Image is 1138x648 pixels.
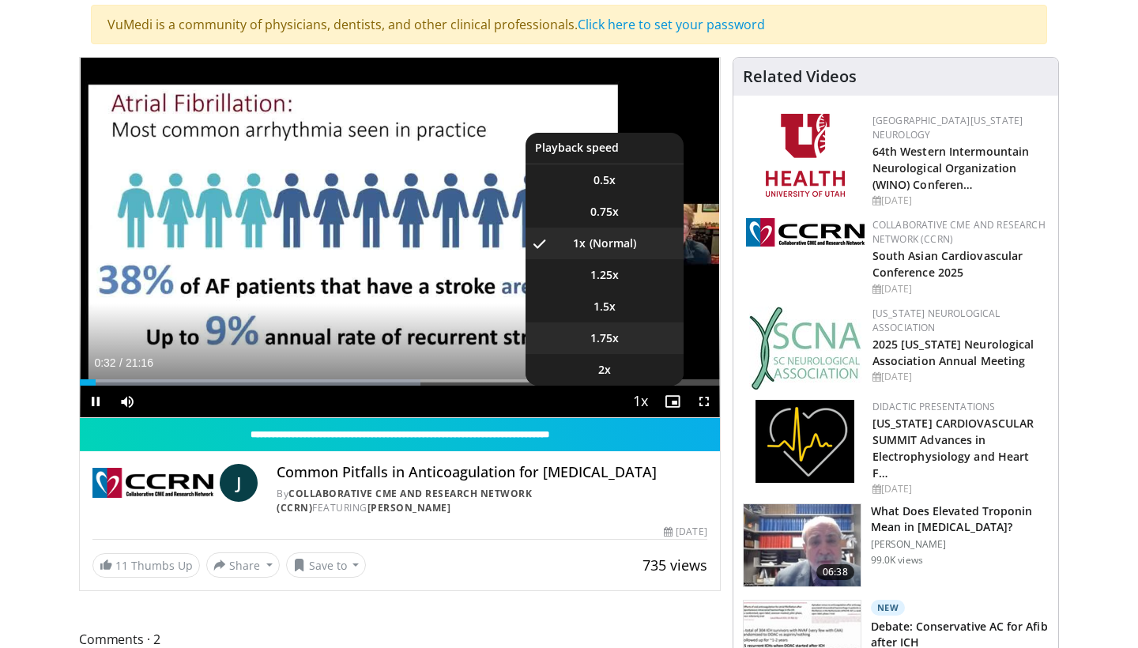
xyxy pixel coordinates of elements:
[872,370,1046,384] div: [DATE]
[206,552,280,578] button: Share
[871,554,923,567] p: 99.0K views
[277,487,532,514] a: Collaborative CME and Research Network (CCRN)
[871,503,1049,535] h3: What Does Elevated Troponin Mean in [MEDICAL_DATA]?
[578,16,765,33] a: Click here to set your password
[590,204,619,220] span: 0.75x
[92,553,200,578] a: 11 Thumbs Up
[743,67,857,86] h4: Related Videos
[746,218,865,247] img: a04ee3ba-8487-4636-b0fb-5e8d268f3737.png.150x105_q85_autocrop_double_scale_upscale_version-0.2.png
[220,464,258,502] a: J
[688,386,720,417] button: Fullscreen
[286,552,367,578] button: Save to
[744,504,861,586] img: 98daf78a-1d22-4ebe-927e-10afe95ffd94.150x105_q85_crop-smart_upscale.jpg
[872,337,1034,368] a: 2025 [US_STATE] Neurological Association Annual Meeting
[872,218,1046,246] a: Collaborative CME and Research Network (CCRN)
[573,235,586,251] span: 1x
[80,379,720,386] div: Progress Bar
[111,386,143,417] button: Mute
[816,564,854,580] span: 06:38
[872,482,1046,496] div: [DATE]
[91,5,1047,44] div: VuMedi is a community of physicians, dentists, and other clinical professionals.
[126,356,153,369] span: 21:16
[871,538,1049,551] p: [PERSON_NAME]
[80,58,720,418] video-js: Video Player
[872,400,1046,414] div: Didactic Presentations
[625,386,657,417] button: Playback Rate
[367,501,451,514] a: [PERSON_NAME]
[664,525,707,539] div: [DATE]
[756,400,854,483] img: 1860aa7a-ba06-47e3-81a4-3dc728c2b4cf.png.150x105_q85_autocrop_double_scale_upscale_version-0.2.png
[94,356,115,369] span: 0:32
[657,386,688,417] button: Enable picture-in-picture mode
[593,172,616,188] span: 0.5x
[119,356,122,369] span: /
[872,248,1023,280] a: South Asian Cardiovascular Conference 2025
[872,144,1030,192] a: 64th Western Intermountain Neurological Organization (WINO) Conferen…
[80,386,111,417] button: Pause
[766,114,845,197] img: f6362829-b0a3-407d-a044-59546adfd345.png.150x105_q85_autocrop_double_scale_upscale_version-0.2.png
[277,464,707,481] h4: Common Pitfalls in Anticoagulation for [MEDICAL_DATA]
[871,600,906,616] p: New
[92,464,213,502] img: Collaborative CME and Research Network (CCRN)
[590,267,619,283] span: 1.25x
[642,556,707,575] span: 735 views
[743,503,1049,587] a: 06:38 What Does Elevated Troponin Mean in [MEDICAL_DATA]? [PERSON_NAME] 99.0K views
[872,194,1046,208] div: [DATE]
[872,307,1000,334] a: [US_STATE] Neurological Association
[115,558,128,573] span: 11
[872,416,1034,480] a: [US_STATE] CARDIOVASCULAR SUMMIT Advances in Electrophysiology and Heart F…
[593,299,616,315] span: 1.5x
[872,114,1023,141] a: [GEOGRAPHIC_DATA][US_STATE] Neurology
[598,362,611,378] span: 2x
[872,282,1046,296] div: [DATE]
[590,330,619,346] span: 1.75x
[749,307,861,390] img: b123db18-9392-45ae-ad1d-42c3758a27aa.jpg.150x105_q85_autocrop_double_scale_upscale_version-0.2.jpg
[277,487,707,515] div: By FEATURING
